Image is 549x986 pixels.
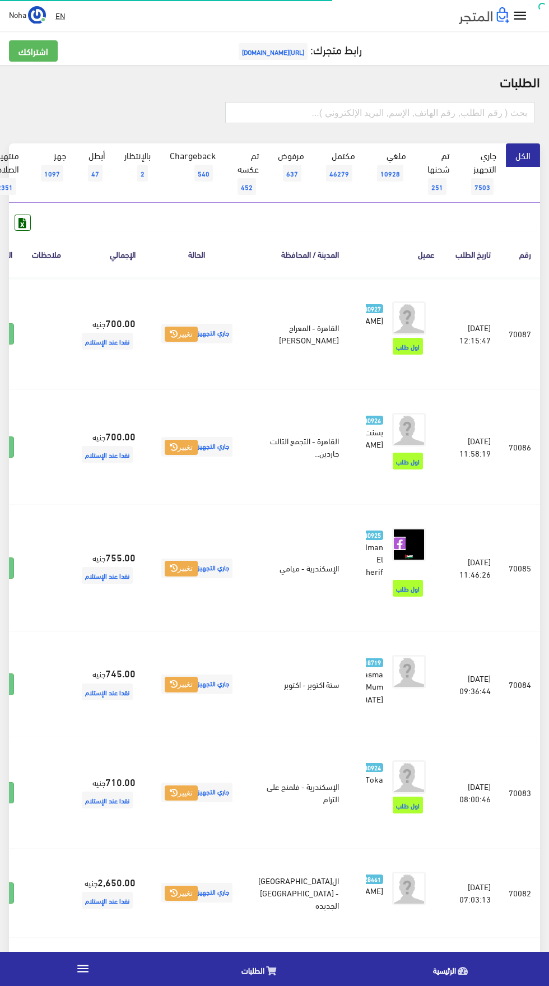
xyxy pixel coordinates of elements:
a: 28461 [PERSON_NAME] [366,872,383,896]
td: الإسكندرية - فلمنج على الترام [249,737,348,848]
strong: 710.00 [105,774,136,789]
th: اﻹجمالي [70,231,145,277]
a: 18719 Basma Mum [DATE] [366,655,383,704]
td: القاهرة - المعراج [PERSON_NAME] [249,278,348,390]
a: 30926 بسنت [PERSON_NAME] [366,413,383,450]
td: 70086 [500,389,540,504]
span: 46279 [326,165,352,182]
i:  [76,961,90,976]
u: EN [55,8,65,22]
span: جاري التجهيز [161,675,232,694]
td: 70084 [500,632,540,737]
span: الطلبات [241,963,264,977]
td: القاهرة - التجمع التالت جاردين... [249,389,348,504]
span: 47 [88,165,103,182]
span: 251 [428,178,446,195]
img: avatar.png [392,655,426,689]
a: Chargeback540 [160,143,225,189]
button: تغيير [165,886,198,901]
button: تغيير [165,785,198,801]
th: ملاحظات [23,231,70,277]
td: [DATE] 11:58:19 [444,389,500,504]
a: الطلبات [166,955,357,983]
span: 1097 [41,165,63,182]
span: 28461 [361,875,383,884]
td: [DATE] 11:46:26 [444,504,500,631]
span: Basma Mum [DATE] [359,666,383,706]
th: الحالة [145,231,249,277]
a: مرفوض637 [268,143,314,189]
a: جهز1097 [29,143,76,189]
a: 30925 Iman El Sherif [366,528,383,577]
button: تغيير [165,327,198,342]
td: [DATE] 07:03:13 [444,848,500,937]
span: Toka [365,771,383,787]
td: 70083 [500,737,540,848]
span: جاري التجهيز [161,559,232,578]
span: الرئيسية [433,963,456,977]
span: 2 [137,165,148,182]
a: 30924 Toka [366,760,383,785]
span: اول طلب [393,797,423,813]
a: EN [51,6,69,26]
span: جاري التجهيز [161,783,232,802]
td: جنيه [70,504,145,631]
strong: 700.00 [105,315,136,330]
td: [DATE] 08:00:46 [444,737,500,848]
span: 10928 [377,165,403,182]
button: تغيير [165,677,198,692]
img: avatar.png [392,760,426,794]
span: اول طلب [393,580,423,597]
a: جاري التجهيز7503 [459,143,506,203]
span: نقدا عند الإستلام [82,792,133,808]
td: 70082 [500,848,540,937]
span: 30927 [361,304,383,314]
strong: 755.00 [105,550,136,564]
td: جنيه [70,737,145,848]
span: 637 [283,165,301,182]
a: تم شحنها251 [416,143,459,203]
img: . [459,7,509,24]
span: اول طلب [393,453,423,469]
span: 30924 [361,763,383,773]
td: 70085 [500,504,540,631]
a: ملغي10928 [365,143,416,189]
img: avatar.png [392,413,426,447]
span: 452 [238,178,256,195]
span: 540 [194,165,213,182]
a: 30927 [PERSON_NAME] [366,301,383,326]
input: بحث ( رقم الطلب, رقم الهاتف, الإسم, البريد اﻹلكتروني )... [225,102,534,123]
a: رابط متجرك:[URL][DOMAIN_NAME] [236,39,362,59]
span: جاري التجهيز [161,437,232,457]
i:  [512,8,528,24]
td: ال[GEOGRAPHIC_DATA] - [GEOGRAPHIC_DATA] الجديده [249,848,348,937]
td: جنيه [70,278,145,390]
a: أبطل47 [76,143,115,189]
span: اول طلب [393,338,423,355]
span: [URL][DOMAIN_NAME] [239,43,308,60]
span: نقدا عند الإستلام [82,567,133,584]
td: ستة اكتوبر - اكتوبر [249,632,348,737]
span: 30926 [361,416,383,425]
a: بالإنتظار2 [115,143,160,189]
span: 7503 [471,178,494,195]
th: المدينة / المحافظة [249,231,348,277]
span: نقدا عند الإستلام [82,333,133,350]
a: الكل [506,143,540,167]
a: مكتمل46279 [314,143,365,189]
h2: الطلبات [9,74,540,89]
span: نقدا عند الإستلام [82,683,133,700]
span: Iman El Sherif [361,538,383,579]
img: avatar.png [392,301,426,335]
th: عميل [348,231,444,277]
img: ... [28,6,46,24]
a: اشتراكك [9,40,58,62]
button: تغيير [165,440,198,455]
td: 70087 [500,278,540,390]
td: [DATE] 09:36:44 [444,632,500,737]
span: نقدا عند الإستلام [82,446,133,463]
td: الإسكندرية - ميامي [249,504,348,631]
strong: 745.00 [105,666,136,680]
td: جنيه [70,848,145,937]
th: رقم [500,231,540,277]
